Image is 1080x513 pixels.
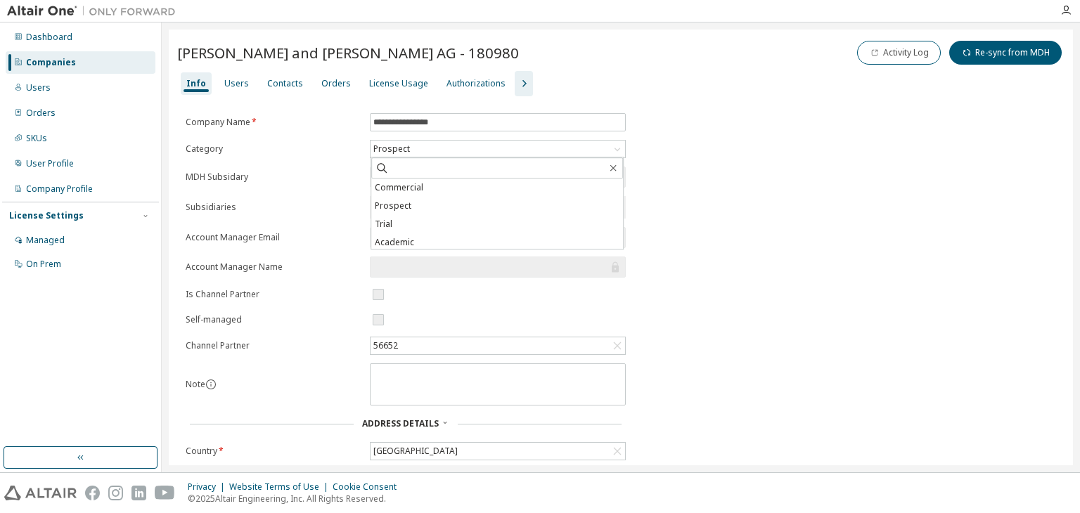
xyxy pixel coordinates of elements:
[131,486,146,500] img: linkedin.svg
[205,379,217,390] button: information
[186,378,205,390] label: Note
[371,443,625,460] div: [GEOGRAPHIC_DATA]
[26,108,56,119] div: Orders
[186,143,361,155] label: Category
[188,493,405,505] p: © 2025 Altair Engineering, Inc. All Rights Reserved.
[4,486,77,500] img: altair_logo.svg
[186,202,361,213] label: Subsidiaries
[26,57,76,68] div: Companies
[371,178,623,197] li: Commercial
[949,41,1062,65] button: Re-sync from MDH
[26,82,51,93] div: Users
[186,340,361,351] label: Channel Partner
[186,289,361,300] label: Is Channel Partner
[26,32,72,43] div: Dashboard
[186,261,361,273] label: Account Manager Name
[333,481,405,493] div: Cookie Consent
[362,417,439,429] span: Address Details
[108,486,123,500] img: instagram.svg
[369,78,428,89] div: License Usage
[85,486,100,500] img: facebook.svg
[26,133,47,144] div: SKUs
[229,481,333,493] div: Website Terms of Use
[26,259,61,270] div: On Prem
[26,183,93,195] div: Company Profile
[26,235,65,246] div: Managed
[371,338,400,353] div: 56652
[371,443,460,459] div: [GEOGRAPHIC_DATA]
[186,117,361,128] label: Company Name
[26,158,74,169] div: User Profile
[186,78,206,89] div: Info
[188,481,229,493] div: Privacy
[371,141,412,157] div: Prospect
[371,197,623,215] li: Prospect
[267,78,303,89] div: Contacts
[857,41,941,65] button: Activity Log
[224,78,249,89] div: Users
[155,486,175,500] img: youtube.svg
[371,215,623,233] li: Trial
[9,210,84,221] div: License Settings
[186,446,361,457] label: Country
[186,314,361,325] label: Self-managed
[446,78,506,89] div: Authorizations
[186,232,361,243] label: Account Manager Email
[371,337,625,354] div: 56652
[321,78,351,89] div: Orders
[186,171,361,183] label: MDH Subsidary
[371,233,623,252] li: Academic
[7,4,183,18] img: Altair One
[371,141,625,157] div: Prospect
[177,43,519,63] span: [PERSON_NAME] and [PERSON_NAME] AG - 180980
